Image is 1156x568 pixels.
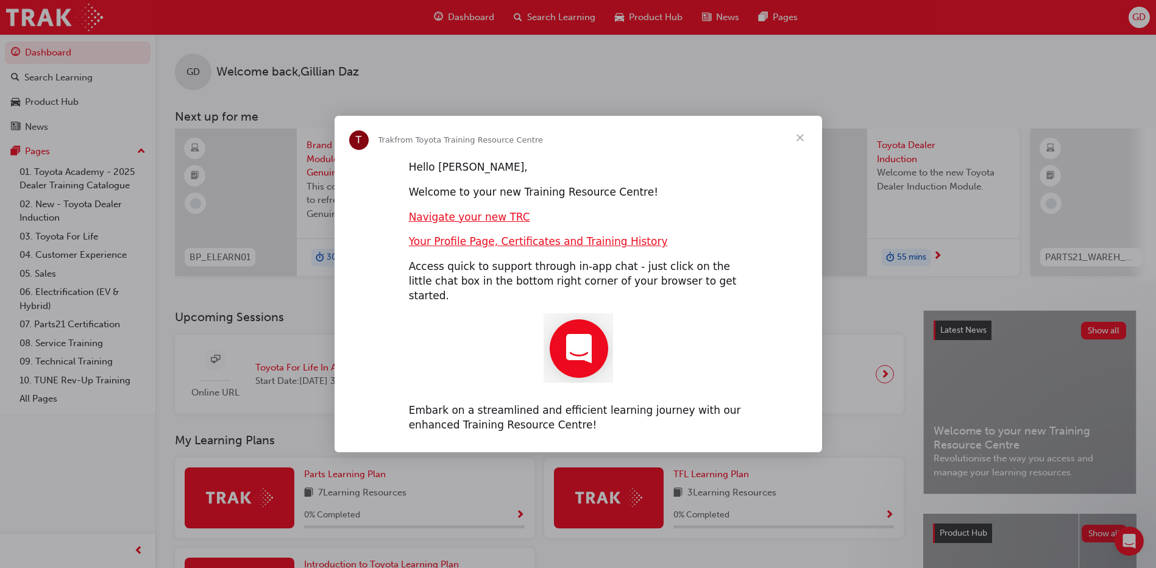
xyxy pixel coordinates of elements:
[378,135,395,144] span: Trak
[409,403,748,433] div: Embark on a streamlined and efficient learning journey with our enhanced Training Resource Centre!
[409,185,748,200] div: Welcome to your new Training Resource Centre!
[409,160,748,175] div: Hello [PERSON_NAME],
[409,260,748,303] div: Access quick to support through in-app chat - just click on the little chat box in the bottom rig...
[394,135,543,144] span: from Toyota Training Resource Centre
[778,116,822,160] span: Close
[349,130,369,150] div: Profile image for Trak
[409,235,668,247] a: Your Profile Page, Certificates and Training History
[409,211,530,223] a: Navigate your new TRC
